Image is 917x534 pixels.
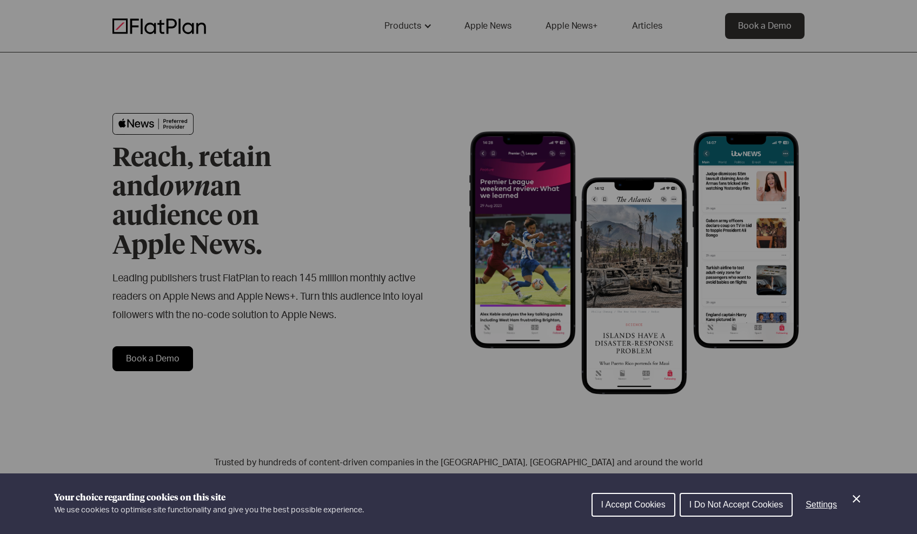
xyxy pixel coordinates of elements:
span: Settings [806,500,837,509]
button: I Accept Cookies [592,493,675,517]
span: I Do Not Accept Cookies [689,500,783,509]
button: Close Cookie Control [850,492,863,505]
button: I Do Not Accept Cookies [680,493,793,517]
button: Settings [797,494,846,516]
h1: Your choice regarding cookies on this site [54,491,364,504]
p: We use cookies to optimise site functionality and give you the best possible experience. [54,504,364,516]
span: I Accept Cookies [601,500,666,509]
